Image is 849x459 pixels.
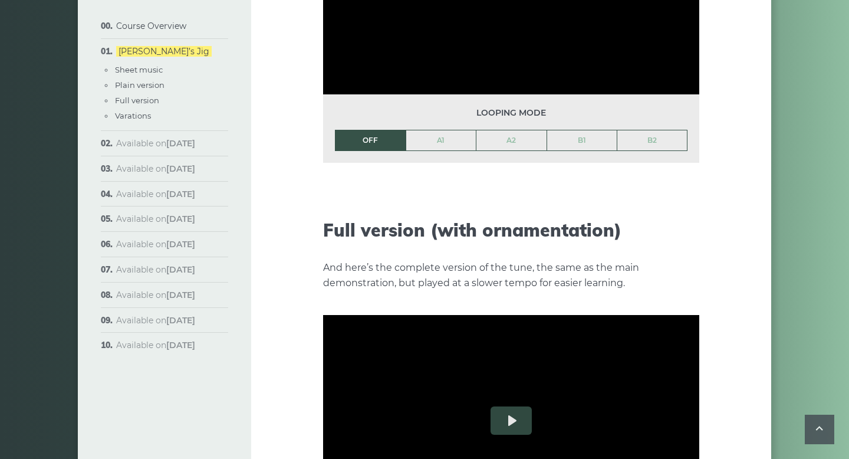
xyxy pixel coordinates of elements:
[166,264,195,275] strong: [DATE]
[116,239,195,250] span: Available on
[116,340,195,350] span: Available on
[547,130,617,150] a: B1
[116,214,195,224] span: Available on
[166,189,195,199] strong: [DATE]
[406,130,476,150] a: A1
[166,163,195,174] strong: [DATE]
[116,21,186,31] a: Course Overview
[166,290,195,300] strong: [DATE]
[116,315,195,326] span: Available on
[115,80,164,90] a: Plain version
[166,214,195,224] strong: [DATE]
[115,111,151,120] a: Varations
[166,340,195,350] strong: [DATE]
[116,189,195,199] span: Available on
[323,260,699,291] p: And here’s the complete version of the tune, the same as the main demonstration, but played at a ...
[116,138,195,149] span: Available on
[323,219,699,241] h2: Full version (with ornamentation)
[116,163,195,174] span: Available on
[115,65,163,74] a: Sheet music
[335,106,687,120] span: Looping mode
[115,96,159,105] a: Full version
[166,138,195,149] strong: [DATE]
[166,239,195,250] strong: [DATE]
[476,130,547,150] a: A2
[116,46,212,57] a: [PERSON_NAME]’s Jig
[116,290,195,300] span: Available on
[116,264,195,275] span: Available on
[617,130,687,150] a: B2
[166,315,195,326] strong: [DATE]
